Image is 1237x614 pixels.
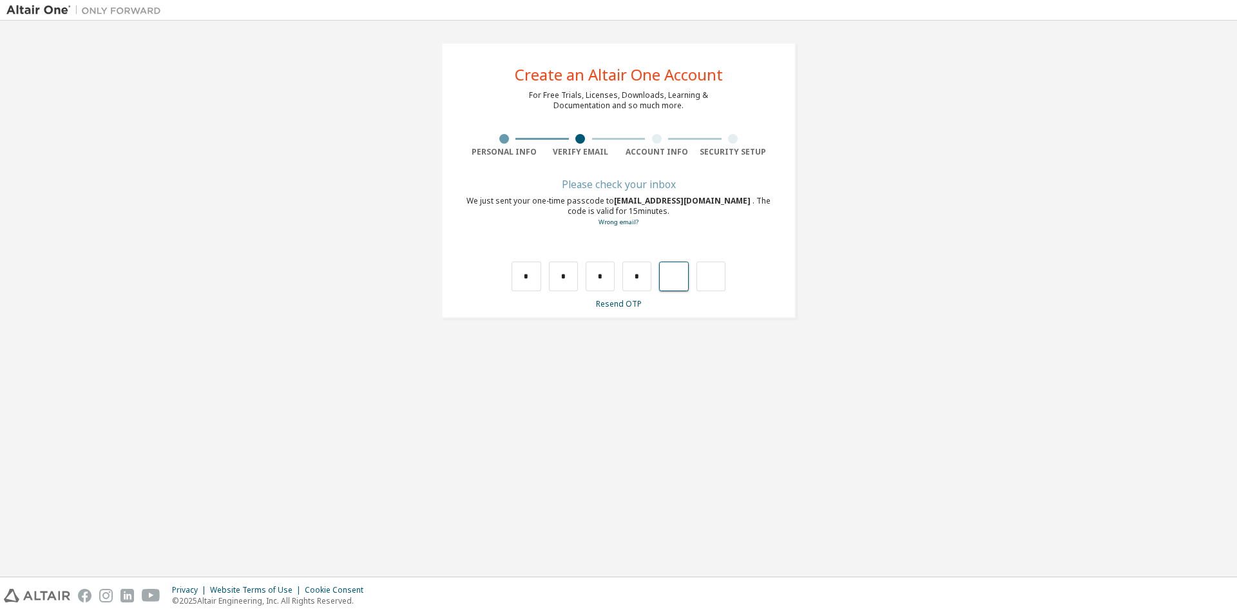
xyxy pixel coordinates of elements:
img: linkedin.svg [120,589,134,602]
img: youtube.svg [142,589,160,602]
div: Account Info [618,147,695,157]
div: Create an Altair One Account [515,67,723,82]
div: Website Terms of Use [210,585,305,595]
div: Please check your inbox [466,180,771,188]
div: Privacy [172,585,210,595]
img: altair_logo.svg [4,589,70,602]
div: We just sent your one-time passcode to . The code is valid for 15 minutes. [466,196,771,227]
span: [EMAIL_ADDRESS][DOMAIN_NAME] [614,195,753,206]
img: Altair One [6,4,168,17]
img: facebook.svg [78,589,91,602]
div: Security Setup [695,147,772,157]
img: instagram.svg [99,589,113,602]
div: Personal Info [466,147,542,157]
div: Cookie Consent [305,585,371,595]
div: Verify Email [542,147,619,157]
div: For Free Trials, Licenses, Downloads, Learning & Documentation and so much more. [529,90,708,111]
a: Resend OTP [596,298,642,309]
p: © 2025 Altair Engineering, Inc. All Rights Reserved. [172,595,371,606]
a: Go back to the registration form [599,218,638,226]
